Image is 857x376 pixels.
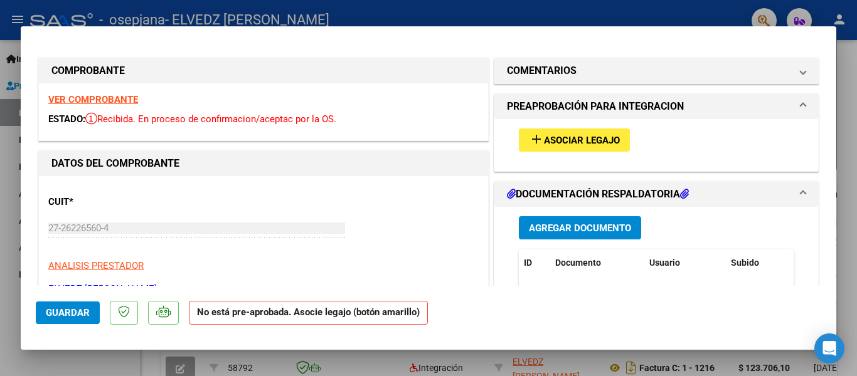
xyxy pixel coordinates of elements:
mat-expansion-panel-header: COMENTARIOS [494,58,818,83]
span: Documento [555,258,601,268]
span: ID [524,258,532,268]
datatable-header-cell: Subido [726,249,789,276]
p: CUIT [48,195,178,209]
p: ELVEDZ [PERSON_NAME] [48,282,479,296]
h1: PREAPROBACIÓN PARA INTEGRACION [507,99,684,114]
div: PREAPROBACIÓN PARA INTEGRACION [494,119,818,171]
strong: DATOS DEL COMPROBANTE [51,157,179,169]
strong: COMPROBANTE [51,65,125,76]
datatable-header-cell: Usuario [644,249,726,276]
strong: No está pre-aprobada. Asocie legajo (botón amarillo) [189,301,428,325]
button: Agregar Documento [519,216,641,239]
span: Asociar Legajo [544,135,620,146]
div: Open Intercom Messenger [814,333,844,363]
mat-icon: add [529,132,544,147]
h1: COMENTARIOS [507,63,577,78]
h1: DOCUMENTACIÓN RESPALDATORIA [507,187,689,202]
button: Asociar Legajo [519,128,630,152]
span: Guardar [46,307,90,318]
span: Usuario [649,258,680,268]
button: Guardar [36,301,100,324]
span: ANALISIS PRESTADOR [48,260,144,271]
a: VER COMPROBANTE [48,94,138,105]
mat-expansion-panel-header: PREAPROBACIÓN PARA INTEGRACION [494,94,818,119]
datatable-header-cell: ID [519,249,550,276]
span: Subido [731,258,759,268]
span: Recibida. En proceso de confirmacion/aceptac por la OS. [85,113,336,125]
mat-expansion-panel-header: DOCUMENTACIÓN RESPALDATORIA [494,182,818,207]
span: ESTADO: [48,113,85,125]
span: Agregar Documento [529,222,631,234]
datatable-header-cell: Documento [550,249,644,276]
